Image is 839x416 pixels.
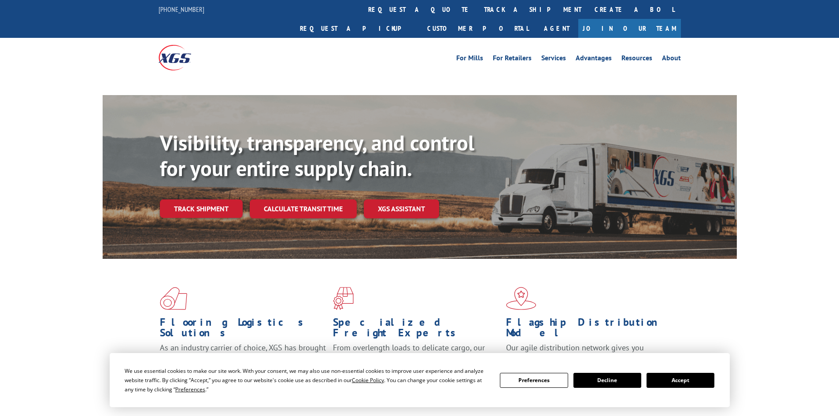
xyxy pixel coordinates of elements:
button: Decline [573,373,641,388]
span: Preferences [175,386,205,393]
p: From overlength loads to delicate cargo, our experienced staff knows the best way to move your fr... [333,342,499,382]
a: For Retailers [493,55,532,64]
a: Track shipment [160,199,243,218]
button: Preferences [500,373,568,388]
img: xgs-icon-flagship-distribution-model-red [506,287,536,310]
div: We use essential cookies to make our site work. With your consent, we may also use non-essential ... [125,366,489,394]
span: Cookie Policy [352,376,384,384]
a: [PHONE_NUMBER] [159,5,204,14]
a: Customer Portal [421,19,535,38]
a: Join Our Team [578,19,681,38]
div: Cookie Consent Prompt [110,353,730,407]
b: Visibility, transparency, and control for your entire supply chain. [160,129,474,182]
img: xgs-icon-total-supply-chain-intelligence-red [160,287,187,310]
h1: Flagship Distribution Model [506,317,673,342]
img: xgs-icon-focused-on-flooring-red [333,287,354,310]
a: Resources [621,55,652,64]
h1: Specialized Freight Experts [333,317,499,342]
h1: Flooring Logistics Solutions [160,317,326,342]
a: Agent [535,19,578,38]
a: Calculate transit time [250,199,357,218]
a: Advantages [576,55,612,64]
a: About [662,55,681,64]
span: Our agile distribution network gives you nationwide inventory management on demand. [506,342,668,363]
a: XGS ASSISTANT [364,199,439,218]
a: Services [541,55,566,64]
a: Request a pickup [293,19,421,38]
button: Accept [647,373,714,388]
span: As an industry carrier of choice, XGS has brought innovation and dedication to flooring logistics... [160,342,326,374]
a: For Mills [456,55,483,64]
